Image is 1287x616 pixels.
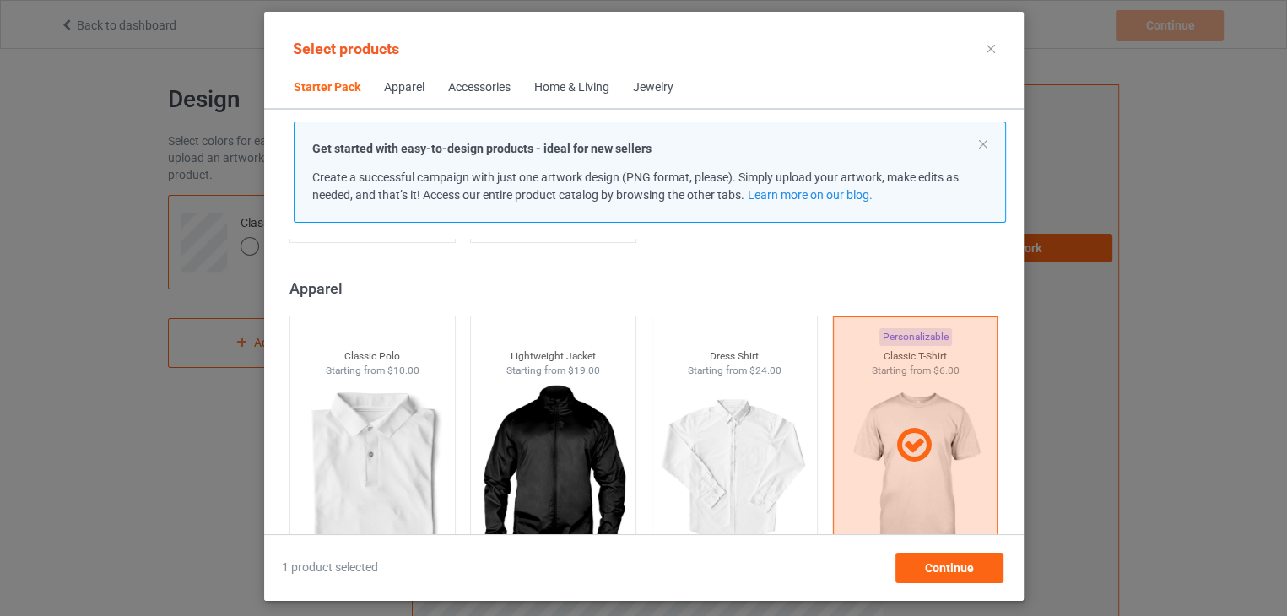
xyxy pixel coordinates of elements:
[895,553,1003,583] div: Continue
[633,79,673,96] div: Jewelry
[568,365,600,376] span: $19.00
[296,377,447,566] img: regular.jpg
[471,349,635,364] div: Lightweight Jacket
[289,349,454,364] div: Classic Polo
[658,377,809,566] img: regular.jpg
[387,365,419,376] span: $10.00
[312,170,959,202] span: Create a successful campaign with just one artwork design (PNG format, please). Simply upload you...
[289,278,1005,298] div: Apparel
[924,561,973,575] span: Continue
[384,79,424,96] div: Apparel
[282,68,372,108] span: Starter Pack
[478,377,629,566] img: regular.jpg
[471,364,635,378] div: Starting from
[312,142,652,155] strong: Get started with easy-to-design products - ideal for new sellers
[747,188,872,202] a: Learn more on our blog.
[652,364,816,378] div: Starting from
[293,40,399,57] span: Select products
[282,559,378,576] span: 1 product selected
[749,365,781,376] span: $24.00
[534,79,609,96] div: Home & Living
[448,79,511,96] div: Accessories
[289,364,454,378] div: Starting from
[652,349,816,364] div: Dress Shirt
